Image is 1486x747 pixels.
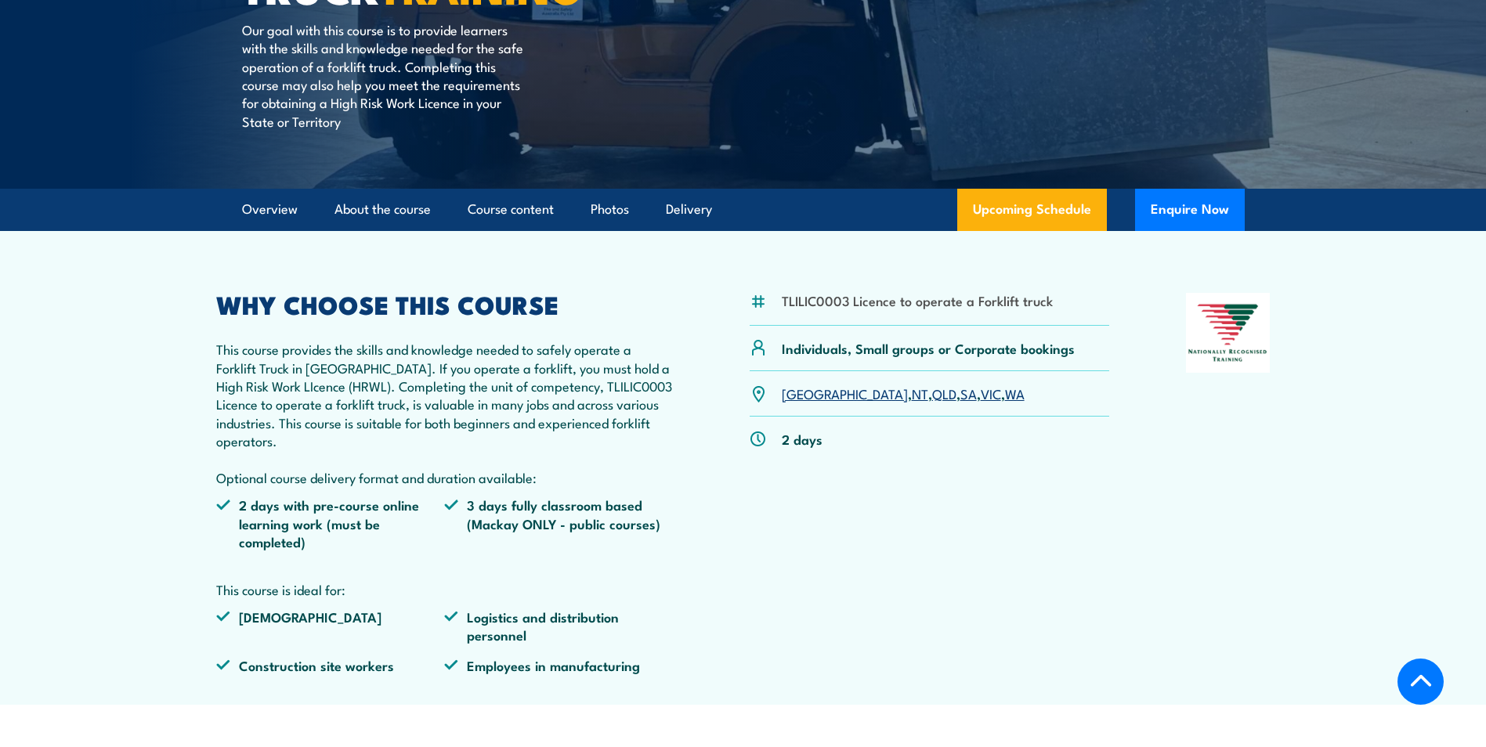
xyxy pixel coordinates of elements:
a: QLD [932,384,956,402]
a: SA [960,384,977,402]
a: [GEOGRAPHIC_DATA] [782,384,908,402]
li: Construction site workers [216,656,445,674]
a: Photos [591,189,629,230]
p: This course provides the skills and knowledge needed to safely operate a Forklift Truck in [GEOGR... [216,340,674,486]
p: , , , , , [782,384,1025,402]
li: Logistics and distribution personnel [444,608,673,644]
li: 2 days with pre-course online learning work (must be completed) [216,496,445,550]
button: Enquire Now [1135,189,1245,231]
p: 2 days [782,430,823,448]
img: Nationally Recognised Training logo. [1186,293,1271,373]
p: This course is ideal for: [216,580,674,598]
a: VIC [981,384,1001,402]
li: 3 days fully classroom based (Mackay ONLY - public courses) [444,496,673,550]
a: About the course [334,189,431,230]
a: NT [912,384,928,402]
p: Individuals, Small groups or Corporate bookings [782,339,1075,357]
a: Course content [468,189,554,230]
li: [DEMOGRAPHIC_DATA] [216,608,445,644]
a: Overview [242,189,298,230]
a: WA [1005,384,1025,402]
a: Delivery [666,189,712,230]
p: Our goal with this course is to provide learners with the skills and knowledge needed for the saf... [242,20,528,130]
h2: WHY CHOOSE THIS COURSE [216,293,674,315]
li: TLILIC0003 Licence to operate a Forklift truck [782,291,1053,309]
li: Employees in manufacturing [444,656,673,674]
a: Upcoming Schedule [957,189,1107,231]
